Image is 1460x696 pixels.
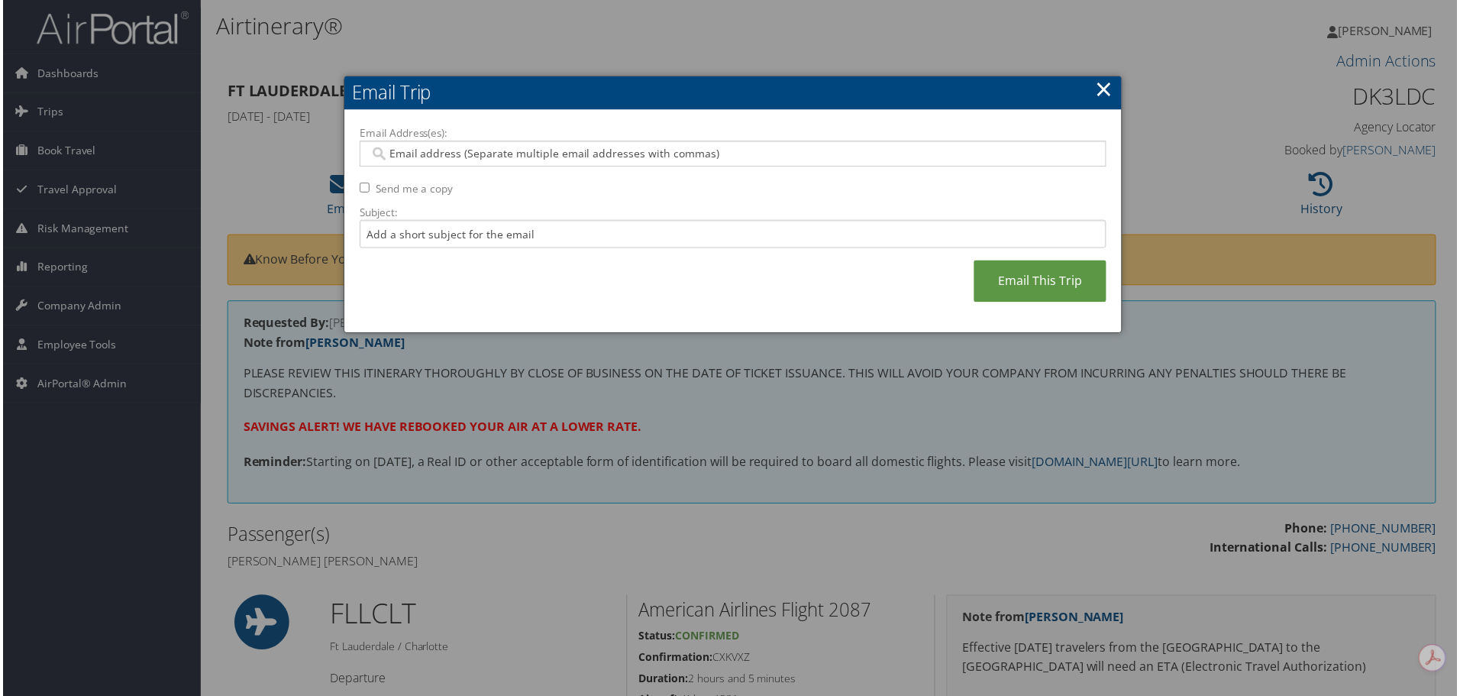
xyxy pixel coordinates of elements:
a: Email This Trip [975,261,1108,303]
label: Email Address(es): [358,126,1108,141]
input: Email address (Separate multiple email addresses with commas) [368,147,1097,162]
a: × [1097,74,1115,105]
label: Send me a copy [374,182,452,197]
h2: Email Trip [343,76,1123,110]
label: Subject: [358,206,1108,221]
input: Add a short subject for the email [358,221,1108,249]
